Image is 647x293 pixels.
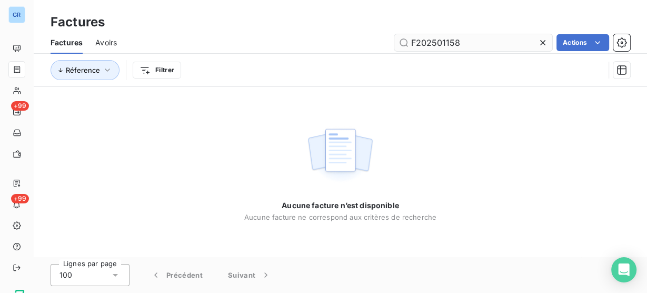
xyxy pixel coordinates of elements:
span: +99 [11,194,29,203]
span: Avoirs [95,37,117,48]
span: Réference [66,66,100,74]
button: Filtrer [133,62,181,79]
button: Réference [51,60,120,80]
a: +99 [8,103,25,120]
div: Open Intercom Messenger [611,257,636,282]
button: Suivant [215,264,284,286]
div: GR [8,6,25,23]
img: empty state [306,123,374,188]
h3: Factures [51,13,105,32]
span: Aucune facture n’est disponible [282,200,399,211]
span: 100 [59,270,72,280]
span: +99 [11,101,29,111]
button: Actions [556,34,609,51]
span: Aucune facture ne correspond aux critères de recherche [244,213,436,221]
input: Rechercher [394,34,552,51]
span: Factures [51,37,83,48]
button: Précédent [138,264,215,286]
